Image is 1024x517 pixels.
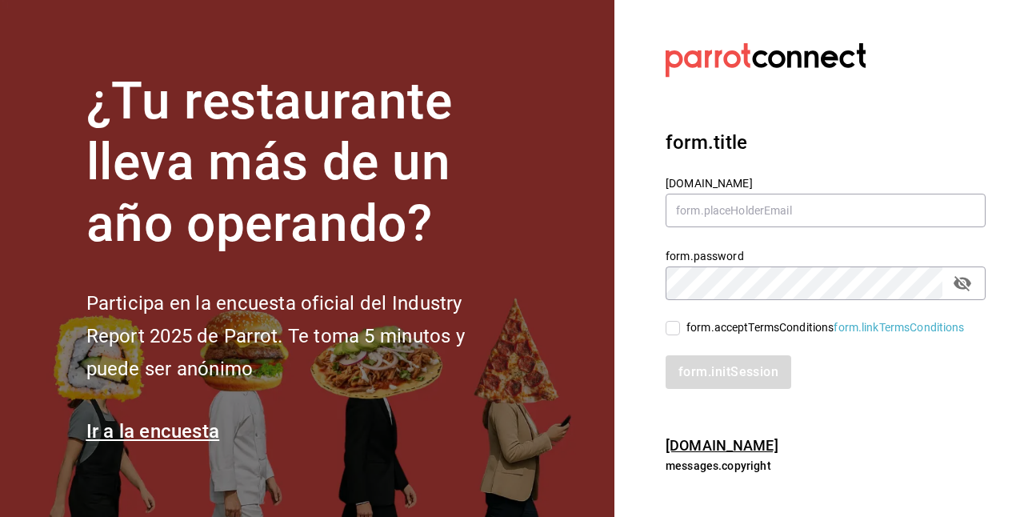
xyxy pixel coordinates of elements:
a: form.linkTermsConditions [834,321,964,334]
h3: form.title [666,128,986,157]
button: passwordField [949,270,976,297]
h2: Participa en la encuesta oficial del Industry Report 2025 de Parrot. Te toma 5 minutos y puede se... [86,287,518,385]
a: [DOMAIN_NAME] [666,437,778,454]
a: Ir a la encuesta [86,420,220,443]
h1: ¿Tu restaurante lleva más de un año operando? [86,71,518,255]
label: form.password [666,250,986,261]
div: form.acceptTermsConditions [686,319,965,336]
p: messages.copyright [666,458,986,474]
label: [DOMAIN_NAME] [666,177,986,188]
input: form.placeHolderEmail [666,194,986,227]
